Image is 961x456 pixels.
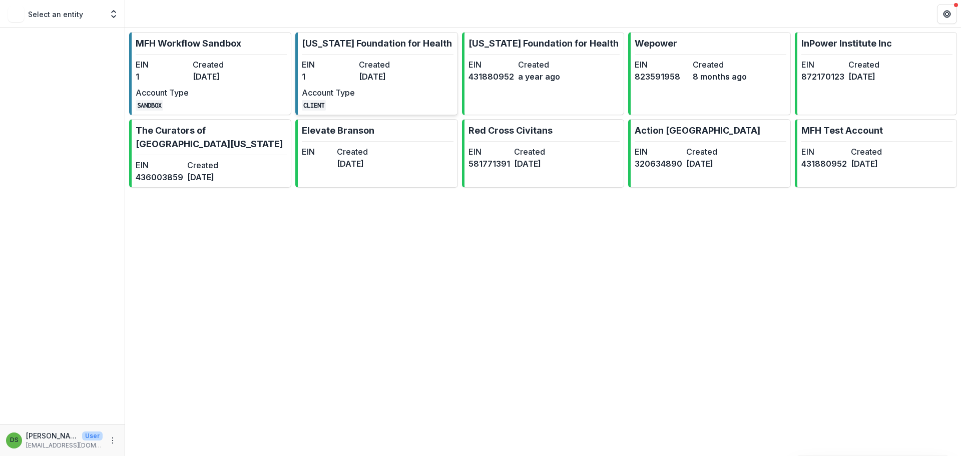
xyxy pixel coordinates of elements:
[107,4,121,24] button: Open entity switcher
[136,100,163,111] code: SANDBOX
[635,71,689,83] dd: 823591958
[295,32,457,115] a: [US_STATE] Foundation for HealthEIN1Created[DATE]Account TypeCLIENT
[518,59,564,71] dt: Created
[468,158,510,170] dd: 581771391
[462,32,624,115] a: [US_STATE] Foundation for HealthEIN431880952Createda year ago
[302,37,452,50] p: [US_STATE] Foundation for Health
[801,71,844,83] dd: 872170123
[635,146,682,158] dt: EIN
[359,59,412,71] dt: Created
[468,71,514,83] dd: 431880952
[187,159,235,171] dt: Created
[514,158,556,170] dd: [DATE]
[468,124,553,137] p: Red Cross Civitans
[795,32,957,115] a: InPower Institute IncEIN872170123Created[DATE]
[514,146,556,158] dt: Created
[848,71,891,83] dd: [DATE]
[801,146,847,158] dt: EIN
[337,146,368,158] dt: Created
[302,100,326,111] code: CLIENT
[136,159,183,171] dt: EIN
[26,441,103,450] p: [EMAIL_ADDRESS][DOMAIN_NAME]
[193,71,246,83] dd: [DATE]
[628,119,790,188] a: Action [GEOGRAPHIC_DATA]EIN320634890Created[DATE]
[295,119,457,188] a: Elevate BransonEINCreated[DATE]
[136,59,189,71] dt: EIN
[801,59,844,71] dt: EIN
[129,32,291,115] a: MFH Workflow SandboxEIN1Created[DATE]Account TypeSANDBOX
[635,37,677,50] p: Wepower
[851,158,896,170] dd: [DATE]
[693,59,747,71] dt: Created
[10,437,19,443] div: Deena Lauver Scotti
[795,119,957,188] a: MFH Test AccountEIN431880952Created[DATE]
[302,87,355,99] dt: Account Type
[635,59,689,71] dt: EIN
[693,71,747,83] dd: 8 months ago
[518,71,564,83] dd: a year ago
[801,124,883,137] p: MFH Test Account
[193,59,246,71] dt: Created
[468,59,514,71] dt: EIN
[468,37,619,50] p: [US_STATE] Foundation for Health
[107,434,119,446] button: More
[28,9,83,20] p: Select an entity
[851,146,896,158] dt: Created
[136,87,189,99] dt: Account Type
[686,158,734,170] dd: [DATE]
[8,6,24,22] img: Select an entity
[635,158,682,170] dd: 320634890
[82,431,103,440] p: User
[801,37,892,50] p: InPower Institute Inc
[187,171,235,183] dd: [DATE]
[359,71,412,83] dd: [DATE]
[686,146,734,158] dt: Created
[337,158,368,170] dd: [DATE]
[848,59,891,71] dt: Created
[136,37,241,50] p: MFH Workflow Sandbox
[628,32,790,115] a: WepowerEIN823591958Created8 months ago
[136,171,183,183] dd: 436003859
[302,71,355,83] dd: 1
[302,124,374,137] p: Elevate Branson
[136,71,189,83] dd: 1
[635,124,760,137] p: Action [GEOGRAPHIC_DATA]
[136,124,287,151] p: The Curators of [GEOGRAPHIC_DATA][US_STATE]
[937,4,957,24] button: Get Help
[801,158,847,170] dd: 431880952
[468,146,510,158] dt: EIN
[302,59,355,71] dt: EIN
[26,430,78,441] p: [PERSON_NAME]
[302,146,333,158] dt: EIN
[129,119,291,188] a: The Curators of [GEOGRAPHIC_DATA][US_STATE]EIN436003859Created[DATE]
[462,119,624,188] a: Red Cross CivitansEIN581771391Created[DATE]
